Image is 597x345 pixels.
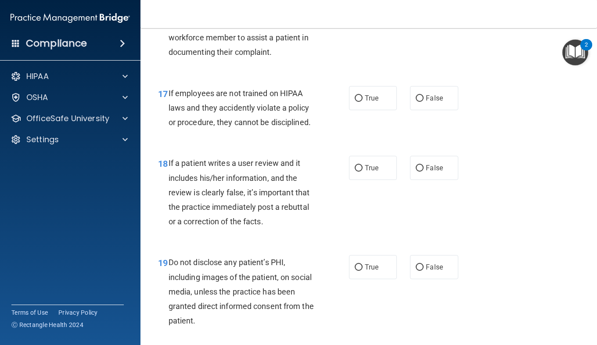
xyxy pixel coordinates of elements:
[11,71,128,82] a: HIPAA
[11,92,128,103] a: OSHA
[26,134,59,145] p: Settings
[11,308,48,317] a: Terms of Use
[426,263,443,271] span: False
[416,95,424,102] input: False
[26,37,87,50] h4: Compliance
[169,89,311,127] span: If employees are not trained on HIPAA laws and they accidently violate a policy or procedure, the...
[58,308,98,317] a: Privacy Policy
[416,165,424,172] input: False
[11,134,128,145] a: Settings
[169,158,309,226] span: If a patient writes a user review and it includes his/her information, and the review is clearly ...
[26,92,48,103] p: OSHA
[355,95,363,102] input: True
[11,9,130,27] img: PMB logo
[426,94,443,102] span: False
[585,45,588,56] div: 2
[355,165,363,172] input: True
[26,71,49,82] p: HIPAA
[169,258,314,325] span: Do not disclose any patient’s PHI, including images of the patient, on social media, unless the p...
[158,89,168,99] span: 17
[426,164,443,172] span: False
[365,164,378,172] span: True
[416,264,424,271] input: False
[355,264,363,271] input: True
[365,263,378,271] span: True
[365,94,378,102] span: True
[26,113,109,124] p: OfficeSafe University
[158,258,168,268] span: 19
[158,158,168,169] span: 18
[562,40,588,65] button: Open Resource Center, 2 new notifications
[11,320,83,329] span: Ⓒ Rectangle Health 2024
[11,113,128,124] a: OfficeSafe University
